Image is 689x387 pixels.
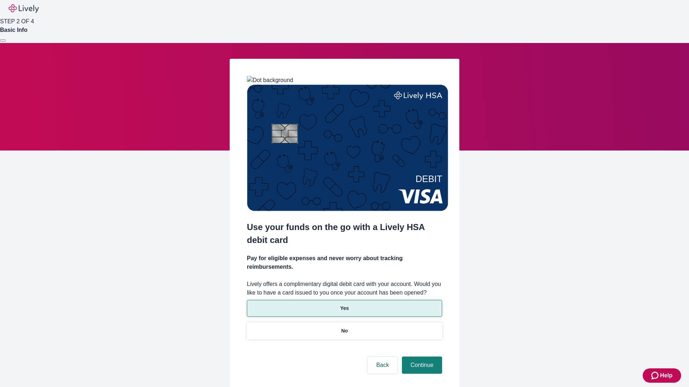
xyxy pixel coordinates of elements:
[651,371,660,380] svg: Zendesk support icon
[247,85,448,211] img: Debit card
[660,371,672,380] span: Help
[402,357,442,374] button: Continue
[643,368,681,383] button: Zendesk support iconHelp
[247,300,442,317] button: Yes
[247,76,293,85] img: Dot background
[247,254,442,271] h4: Pay for eligible expenses and never worry about tracking reimbursements.
[247,280,442,297] label: Lively offers a complimentary digital debit card with your account. Would you like to have a card...
[9,4,39,13] img: Lively
[341,327,348,335] p: No
[367,357,398,374] button: Back
[247,322,442,339] button: No
[340,305,349,312] p: Yes
[247,221,442,247] h2: Use your funds on the go with a Lively HSA debit card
